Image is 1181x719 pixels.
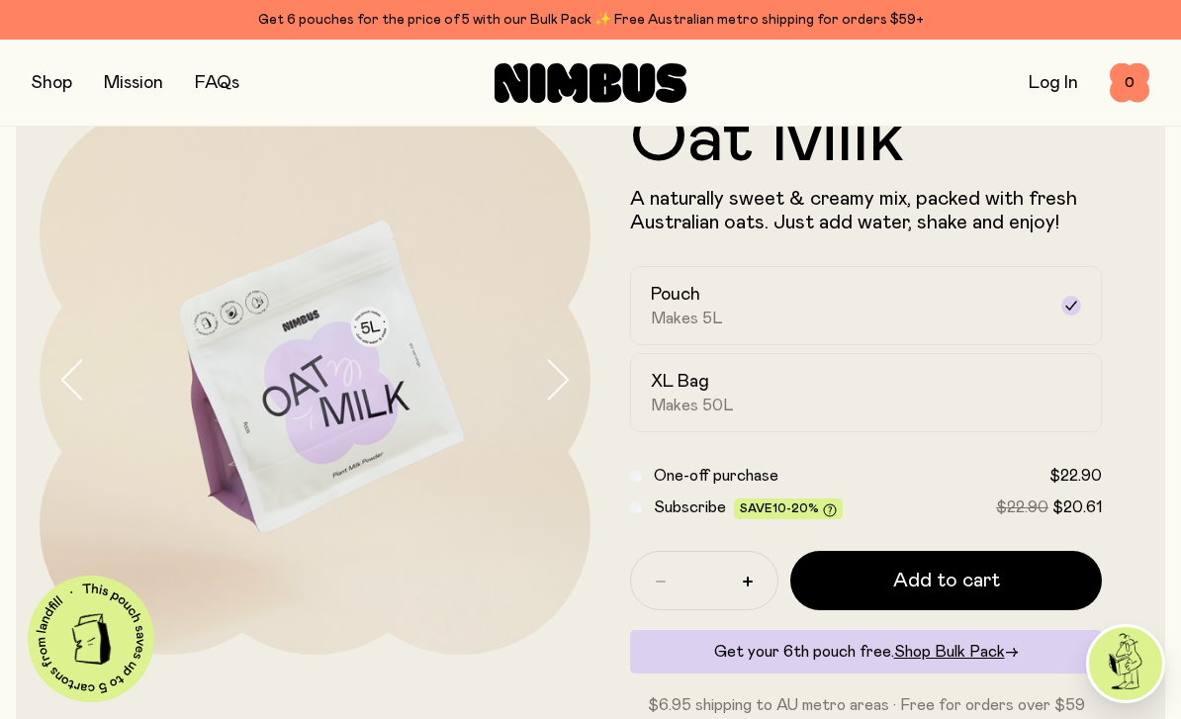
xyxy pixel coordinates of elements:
[630,693,1102,717] p: $6.95 shipping to AU metro areas · Free for orders over $59
[195,74,239,92] a: FAQs
[894,644,1005,660] span: Shop Bulk Pack
[651,370,709,394] h2: XL Bag
[630,630,1102,674] div: Get your 6th pouch free.
[1029,74,1078,92] a: Log In
[630,104,1102,175] h1: Oat Milk
[893,567,1000,594] span: Add to cart
[651,283,700,307] h2: Pouch
[1049,468,1102,484] span: $22.90
[740,502,837,517] span: Save
[790,551,1102,610] button: Add to cart
[772,502,819,514] span: 10-20%
[654,468,778,484] span: One-off purchase
[32,8,1149,32] div: Get 6 pouches for the price of 5 with our Bulk Pack ✨ Free Australian metro shipping for orders $59+
[104,74,163,92] a: Mission
[1089,627,1162,700] img: agent
[654,499,726,515] span: Subscribe
[1052,499,1102,515] span: $20.61
[651,396,734,415] span: Makes 50L
[894,644,1019,660] a: Shop Bulk Pack→
[1110,63,1149,103] button: 0
[630,187,1102,234] p: A naturally sweet & creamy mix, packed with fresh Australian oats. Just add water, shake and enjoy!
[651,309,723,328] span: Makes 5L
[996,499,1048,515] span: $22.90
